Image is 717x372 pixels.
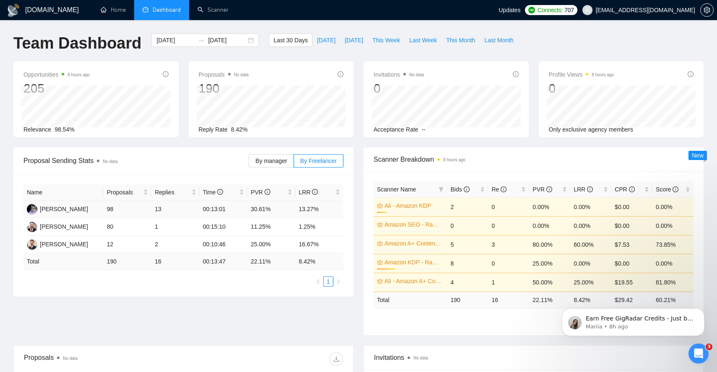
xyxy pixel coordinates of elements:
[587,186,593,192] span: info-circle
[611,254,652,273] td: $0.00
[374,70,424,80] span: Invitations
[706,344,712,350] span: 3
[570,235,611,254] td: 60.00%
[200,201,247,218] td: 00:13:01
[143,7,148,13] span: dashboard
[203,189,223,196] span: Time
[7,4,20,17] img: logo
[231,126,248,133] span: 8.42%
[673,186,678,192] span: info-circle
[269,34,312,47] button: Last 30 Days
[546,186,552,192] span: info-circle
[549,126,634,133] span: Only exclusive agency members
[570,273,611,292] td: 25.00%
[345,36,363,45] span: [DATE]
[234,72,249,77] span: No data
[340,34,368,47] button: [DATE]
[247,201,295,218] td: 30.61%
[151,184,199,201] th: Replies
[611,216,652,235] td: $0.00
[529,197,570,216] td: 0.00%
[333,276,343,287] li: Next Page
[156,36,195,45] input: Start date
[247,236,295,253] td: 25.00%
[409,72,424,77] span: No data
[422,126,426,133] span: --
[104,201,151,218] td: 98
[101,6,126,13] a: homeHome
[443,158,465,162] time: 8 hours ago
[529,273,570,292] td: 50.00%
[652,235,694,254] td: 73.85%
[374,352,693,363] span: Invitations
[103,159,117,164] span: No data
[104,184,151,201] th: Proposals
[104,253,151,270] td: 190
[372,36,400,45] span: This Week
[23,70,90,80] span: Opportunities
[368,34,405,47] button: This Week
[23,126,51,133] span: Relevance
[656,186,678,193] span: Score
[151,201,199,218] td: 13
[513,71,519,77] span: info-circle
[24,352,184,366] div: Proposals
[549,80,614,96] div: 0
[439,187,444,192] span: filter
[688,344,709,364] iframe: Intercom live chat
[317,36,335,45] span: [DATE]
[488,235,529,254] td: 3
[55,126,74,133] span: 98.54%
[151,236,199,253] td: 2
[529,254,570,273] td: 25.00%
[330,352,343,366] button: download
[313,276,323,287] button: left
[405,34,442,47] button: Last Week
[499,7,520,13] span: Updates
[333,276,343,287] button: right
[377,240,383,246] span: crown
[217,189,223,195] span: info-circle
[700,7,714,13] a: setting
[384,220,442,229] a: Amazon SEO - Rameen
[151,218,199,236] td: 1
[437,183,445,196] span: filter
[549,70,614,80] span: Profile Views
[538,5,563,15] span: Connects:
[296,201,344,218] td: 13.27%
[23,253,104,270] td: Total
[377,222,383,227] span: crown
[198,37,205,44] span: to
[247,253,295,270] td: 22.11 %
[374,126,418,133] span: Acceptance Rate
[447,216,488,235] td: 0
[533,186,552,193] span: PVR
[377,259,383,265] span: crown
[570,197,611,216] td: 0.00%
[377,186,416,193] span: Scanner Name
[200,218,247,236] td: 00:15:10
[570,216,611,235] td: 0.00%
[40,240,88,249] div: [PERSON_NAME]
[312,189,318,195] span: info-circle
[488,292,529,308] td: 16
[488,273,529,292] td: 1
[384,258,442,267] a: Amazon KDP - Rameen
[104,218,151,236] td: 80
[265,189,270,195] span: info-circle
[615,186,634,193] span: CPR
[529,216,570,235] td: 0.00%
[151,253,199,270] td: 16
[374,80,424,96] div: 0
[480,34,518,47] button: Last Month
[484,36,513,45] span: Last Month
[107,188,142,197] span: Proposals
[384,239,442,248] a: Amazon A+ Content - Rameen
[200,236,247,253] td: 00:10:46
[585,7,590,13] span: user
[296,253,344,270] td: 8.42 %
[296,218,344,236] td: 1.25%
